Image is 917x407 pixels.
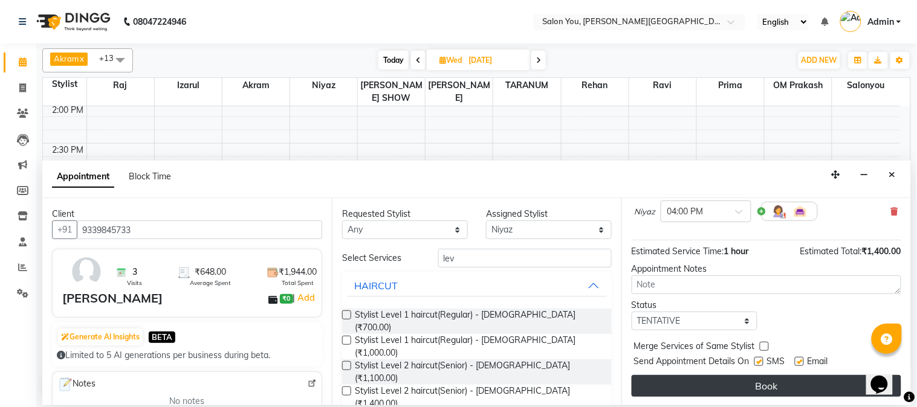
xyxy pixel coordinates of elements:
[69,254,104,289] img: avatar
[426,78,493,106] span: [PERSON_NAME]
[52,220,77,239] button: +91
[793,204,808,219] img: Interior.png
[99,53,123,63] span: +13
[800,246,862,257] span: Estimated Total:
[799,52,840,69] button: ADD NEW
[486,208,612,220] div: Assigned Stylist
[632,263,901,275] div: Appointment Notes
[282,278,314,287] span: Total Spent
[127,278,142,287] span: Visits
[290,78,357,93] span: Niyaz
[635,206,656,218] span: Niyaz
[43,78,86,91] div: Stylist
[50,104,86,117] div: 2:00 PM
[866,359,905,395] iframe: chat widget
[132,266,137,278] span: 3
[155,78,222,93] span: Izarul
[724,246,749,257] span: 1 hour
[436,56,465,65] span: Wed
[632,246,724,257] span: Estimated Service Time:
[629,78,696,93] span: ravi
[333,252,429,264] div: Select Services
[493,78,560,93] span: TARANUM
[296,290,317,305] a: Add
[280,294,293,304] span: ₹0
[347,275,607,296] button: HAIRCUT
[867,16,894,28] span: Admin
[438,249,612,268] input: Search by service name
[149,332,175,343] span: BETA
[52,208,322,220] div: Client
[54,54,79,63] span: Akram
[378,51,409,69] span: Today
[342,208,468,220] div: Requested Stylist
[355,309,602,334] span: Stylist Level 1 haircut(Regular) - [DEMOGRAPHIC_DATA] (₹700.00)
[562,78,629,93] span: rehan
[31,5,114,39] img: logo
[355,334,602,359] span: Stylist Level 1 haircut(Regular) - [DEMOGRAPHIC_DATA] (₹1,000.00)
[57,349,317,362] div: Limited to 5 AI generations per business during beta.
[77,220,322,239] input: Search by Name/Mobile/Email/Code
[129,171,171,182] span: Block Time
[79,54,84,63] a: x
[884,165,901,184] button: Close
[765,78,832,93] span: OM Prakash
[57,377,96,393] span: Notes
[808,355,828,370] span: Email
[62,289,163,307] div: [PERSON_NAME]
[58,328,143,345] button: Generate AI Insights
[279,266,317,278] span: ₹1,944.00
[832,78,900,93] span: salonyou
[767,355,785,370] span: SMS
[632,299,757,312] div: Status
[697,78,764,93] span: prima
[802,56,837,65] span: ADD NEW
[52,166,114,188] span: Appointment
[222,78,290,93] span: Akram
[190,278,231,287] span: Average Spent
[632,375,901,397] button: Book
[354,278,398,293] div: HAIRCUT
[771,204,786,219] img: Hairdresser.png
[634,340,755,355] span: Merge Services of Same Stylist
[293,290,317,305] span: |
[133,5,186,39] b: 08047224946
[634,355,750,370] span: Send Appointment Details On
[840,11,861,32] img: Admin
[87,78,154,93] span: raj
[862,246,901,257] span: ₹1,400.00
[465,51,525,69] input: 2025-09-03
[195,266,226,278] span: ₹648.00
[355,359,602,385] span: Stylist Level 2 haircut(Senior) - [DEMOGRAPHIC_DATA] (₹1,100.00)
[50,144,86,156] div: 2:30 PM
[358,78,425,106] span: [PERSON_NAME] SHOW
